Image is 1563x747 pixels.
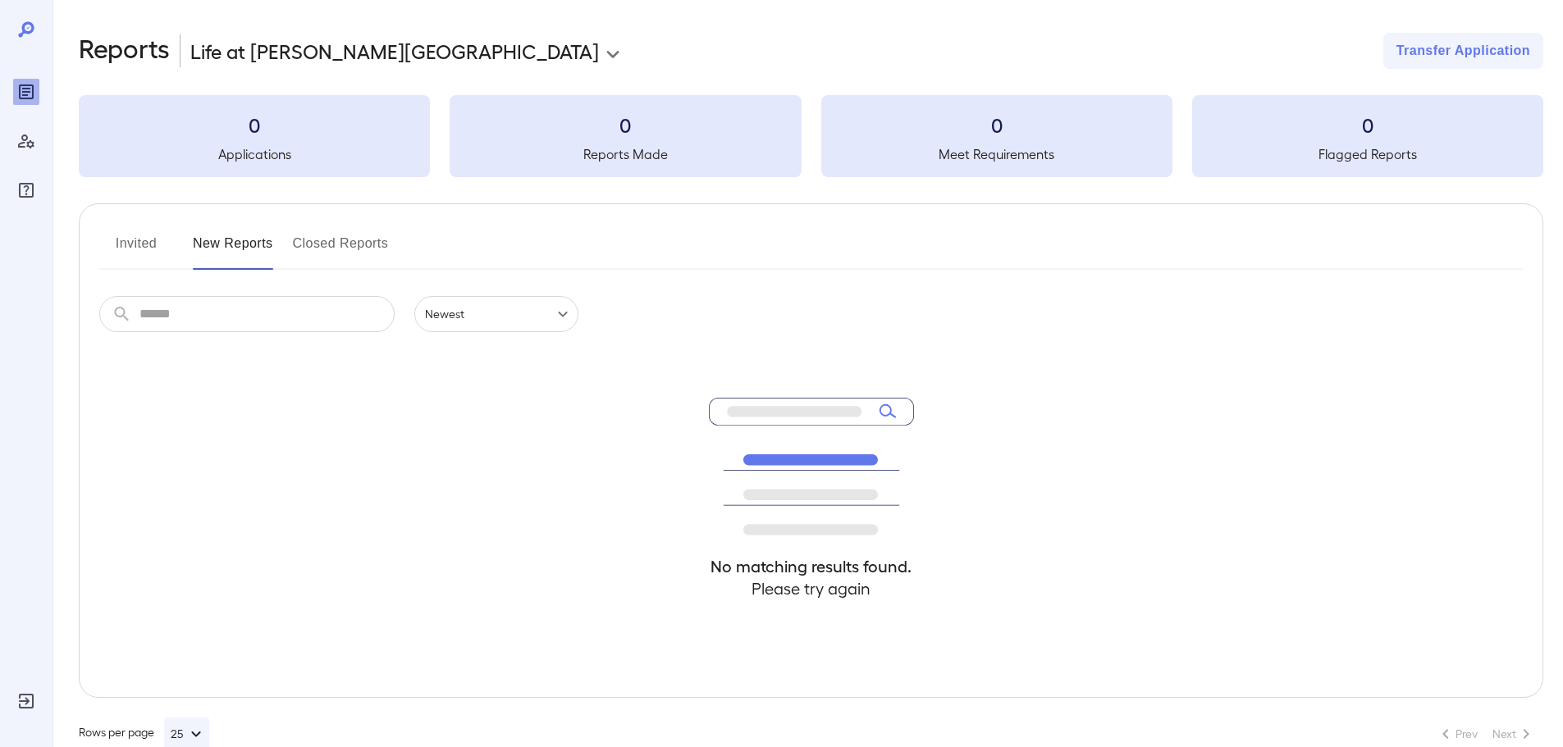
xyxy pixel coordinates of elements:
[13,177,39,203] div: FAQ
[79,144,430,164] h5: Applications
[13,128,39,154] div: Manage Users
[79,112,430,138] h3: 0
[709,555,914,577] h4: No matching results found.
[99,230,173,270] button: Invited
[1192,112,1543,138] h3: 0
[193,230,273,270] button: New Reports
[821,112,1172,138] h3: 0
[709,577,914,599] h4: Please try again
[13,688,39,714] div: Log Out
[821,144,1172,164] h5: Meet Requirements
[1383,33,1543,69] button: Transfer Application
[1428,721,1543,747] nav: pagination navigation
[190,38,599,64] p: Life at [PERSON_NAME][GEOGRAPHIC_DATA]
[450,112,801,138] h3: 0
[414,296,578,332] div: Newest
[450,144,801,164] h5: Reports Made
[13,79,39,105] div: Reports
[293,230,389,270] button: Closed Reports
[79,95,1543,177] summary: 0Applications0Reports Made0Meet Requirements0Flagged Reports
[1192,144,1543,164] h5: Flagged Reports
[79,33,170,69] h2: Reports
